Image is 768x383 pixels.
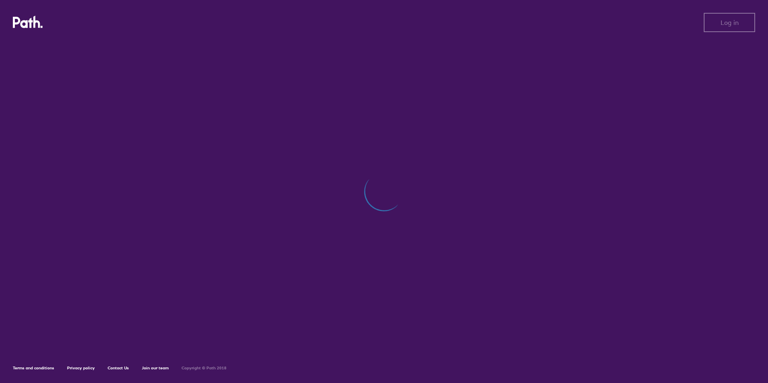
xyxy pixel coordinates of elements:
a: Contact Us [108,365,129,371]
a: Privacy policy [67,365,95,371]
h6: Copyright © Path 2018 [182,366,227,371]
button: Log in [704,13,755,32]
span: Log in [721,19,739,26]
a: Join our team [142,365,169,371]
a: Terms and conditions [13,365,54,371]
